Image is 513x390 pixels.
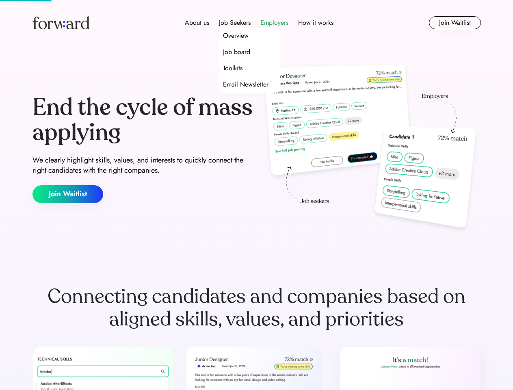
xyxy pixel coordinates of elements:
[429,16,481,29] button: Join Waitlist
[32,155,253,175] div: We clearly highlight skills, values, and interests to quickly connect the right candidates with t...
[223,47,250,57] div: Job board
[32,16,89,29] img: Forward logo
[260,62,481,236] img: hero-image.png
[223,63,242,73] div: Toolkits
[298,18,333,28] div: How it works
[185,18,209,28] div: About us
[32,285,481,331] div: Connecting candidates and companies based on aligned skills, values, and priorities
[223,80,268,89] div: Email Newsletter
[219,18,251,28] div: Job Seekers
[223,31,249,41] div: Overview
[260,18,288,28] div: Employers
[32,95,253,145] div: End the cycle of mass applying
[32,185,103,203] button: Join Waitlist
